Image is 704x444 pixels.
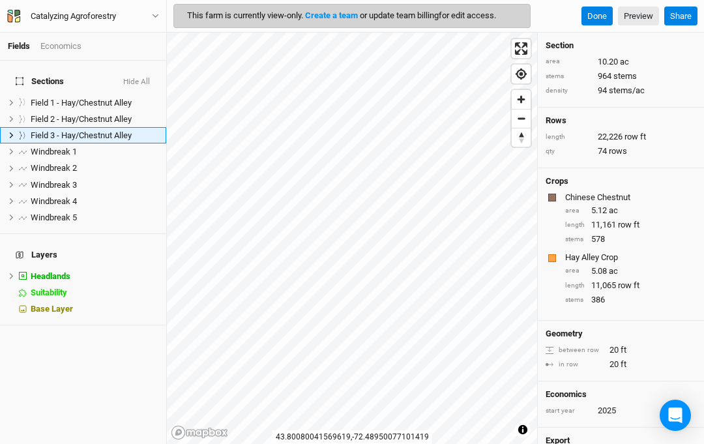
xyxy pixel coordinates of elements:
div: stems [565,235,585,244]
div: 22,226 [546,131,696,143]
div: stems [565,295,585,305]
div: density [546,86,591,96]
span: Field 2 - Hay/Chestnut Alley [31,114,132,124]
div: length [565,281,585,291]
div: Suitability [31,288,158,298]
button: Reset bearing to north [512,128,531,147]
div: Chinese Chestnut [565,192,694,203]
button: Find my location [512,65,531,83]
div: 964 [546,70,696,82]
span: ac [609,205,618,216]
div: Windbreak 2 [31,163,158,173]
span: Windbreak 5 [31,213,77,222]
a: Fields [8,41,30,51]
span: Toggle attribution [519,422,527,437]
span: row ft [618,219,639,231]
div: Hay Alley Crop [565,252,694,263]
div: 20 [546,359,696,370]
div: 5.12 [565,205,696,216]
div: 5.08 [565,265,696,277]
div: 578 [565,233,696,245]
div: Catalyzing Agroforestry [31,10,116,23]
div: Windbreak 5 [31,213,158,223]
span: Windbreak 1 [31,147,77,156]
span: for edit access. [439,10,496,20]
div: area [546,57,591,67]
div: in row [546,360,603,370]
button: Enter fullscreen [512,39,531,58]
span: Suitability [31,288,67,297]
span: Base Layer [31,304,73,314]
canvas: Map [167,33,537,444]
div: Windbreak 4 [31,196,158,207]
div: Field 3 - Hay/Chestnut Alley [31,130,158,141]
div: Economics [40,40,81,52]
div: stems [546,72,591,81]
button: Catalyzing Agroforestry [7,9,160,23]
span: Sections [16,76,64,87]
h4: Crops [546,176,568,186]
div: Field 2 - Hay/Chestnut Alley [31,114,158,125]
div: Field 1 - Hay/Chestnut Alley [31,98,158,108]
div: 386 [565,294,696,306]
div: length [546,132,591,142]
div: 11,065 [565,280,696,291]
div: area [565,266,585,276]
h4: Geometry [546,329,583,339]
span: ac [609,265,618,277]
span: Field 3 - Hay/Chestnut Alley [31,130,132,140]
span: Field 1 - Hay/Chestnut Alley [31,98,132,108]
div: Base Layer [31,304,158,314]
button: Hide All [123,78,151,87]
span: rows [609,145,627,157]
div: 74 [546,145,696,157]
div: 11,161 [565,219,696,231]
span: stems/ac [609,85,645,96]
div: Windbreak 3 [31,180,158,190]
div: start year [546,406,591,416]
div: 2025 [598,405,616,417]
h4: Layers [8,242,158,268]
div: 94 [546,85,696,96]
div: 43.80080041569619 , -72.48950077101419 [272,430,432,444]
div: 10.20 [546,56,696,68]
span: Windbreak 4 [31,196,77,206]
span: ft [621,344,626,356]
span: Windbreak 2 [31,163,77,173]
span: This farm is currently view-only. [187,10,496,20]
span: Headlands [31,271,70,281]
span: ft [621,359,626,370]
span: stems [613,70,637,82]
button: Done [581,7,613,26]
div: between row [546,346,603,355]
div: Open Intercom Messenger [660,400,691,431]
h4: Economics [546,389,696,400]
a: Mapbox logo [171,425,228,440]
h4: Section [546,40,696,51]
span: Windbreak 3 [31,180,77,190]
span: ac [620,56,629,68]
a: Create a team [305,10,358,20]
div: area [565,206,585,216]
button: Share [664,7,697,26]
div: Windbreak 1 [31,147,158,157]
div: qty [546,147,591,156]
span: row ft [624,131,646,143]
button: Zoom in [512,90,531,109]
span: or update team billing [360,10,439,20]
div: length [565,220,585,230]
div: Headlands [31,271,158,282]
div: 20 [546,344,696,356]
span: row ft [618,280,639,291]
h4: Rows [546,115,696,126]
a: Preview [618,7,659,26]
button: Zoom out [512,109,531,128]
